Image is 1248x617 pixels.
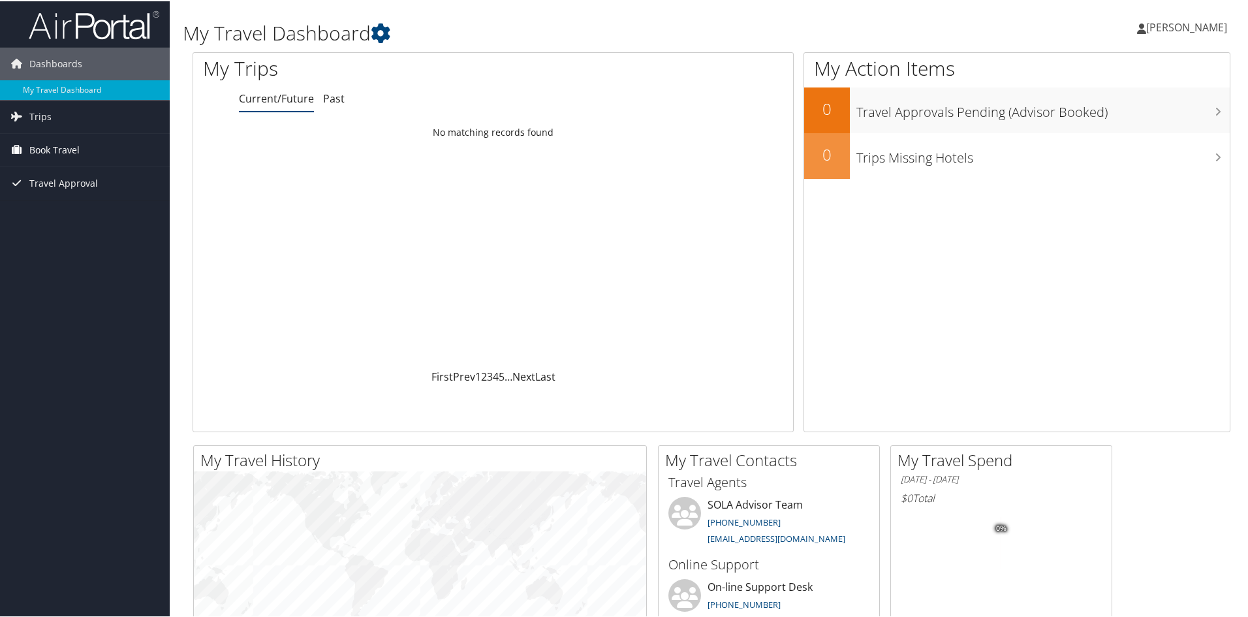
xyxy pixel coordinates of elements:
[475,368,481,383] a: 1
[897,448,1112,470] h2: My Travel Spend
[29,133,80,165] span: Book Travel
[708,531,845,543] a: [EMAIL_ADDRESS][DOMAIN_NAME]
[323,90,345,104] a: Past
[487,368,493,383] a: 3
[668,472,869,490] h3: Travel Agents
[29,99,52,132] span: Trips
[1137,7,1240,46] a: [PERSON_NAME]
[512,368,535,383] a: Next
[856,141,1230,166] h3: Trips Missing Hotels
[1146,19,1227,33] span: [PERSON_NAME]
[901,490,913,504] span: $0
[901,490,1102,504] h6: Total
[668,554,869,573] h3: Online Support
[535,368,555,383] a: Last
[183,18,888,46] h1: My Travel Dashboard
[29,166,98,198] span: Travel Approval
[708,515,781,527] a: [PHONE_NUMBER]
[901,472,1102,484] h6: [DATE] - [DATE]
[499,368,505,383] a: 5
[996,524,1006,531] tspan: 0%
[431,368,453,383] a: First
[804,142,850,165] h2: 0
[804,54,1230,81] h1: My Action Items
[453,368,475,383] a: Prev
[665,448,879,470] h2: My Travel Contacts
[856,95,1230,120] h3: Travel Approvals Pending (Advisor Booked)
[493,368,499,383] a: 4
[239,90,314,104] a: Current/Future
[29,46,82,79] span: Dashboards
[505,368,512,383] span: …
[200,448,646,470] h2: My Travel History
[804,132,1230,178] a: 0Trips Missing Hotels
[481,368,487,383] a: 2
[29,8,159,39] img: airportal-logo.png
[708,597,781,609] a: [PHONE_NUMBER]
[804,86,1230,132] a: 0Travel Approvals Pending (Advisor Booked)
[662,496,876,549] li: SOLA Advisor Team
[804,97,850,119] h2: 0
[193,119,793,143] td: No matching records found
[203,54,533,81] h1: My Trips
